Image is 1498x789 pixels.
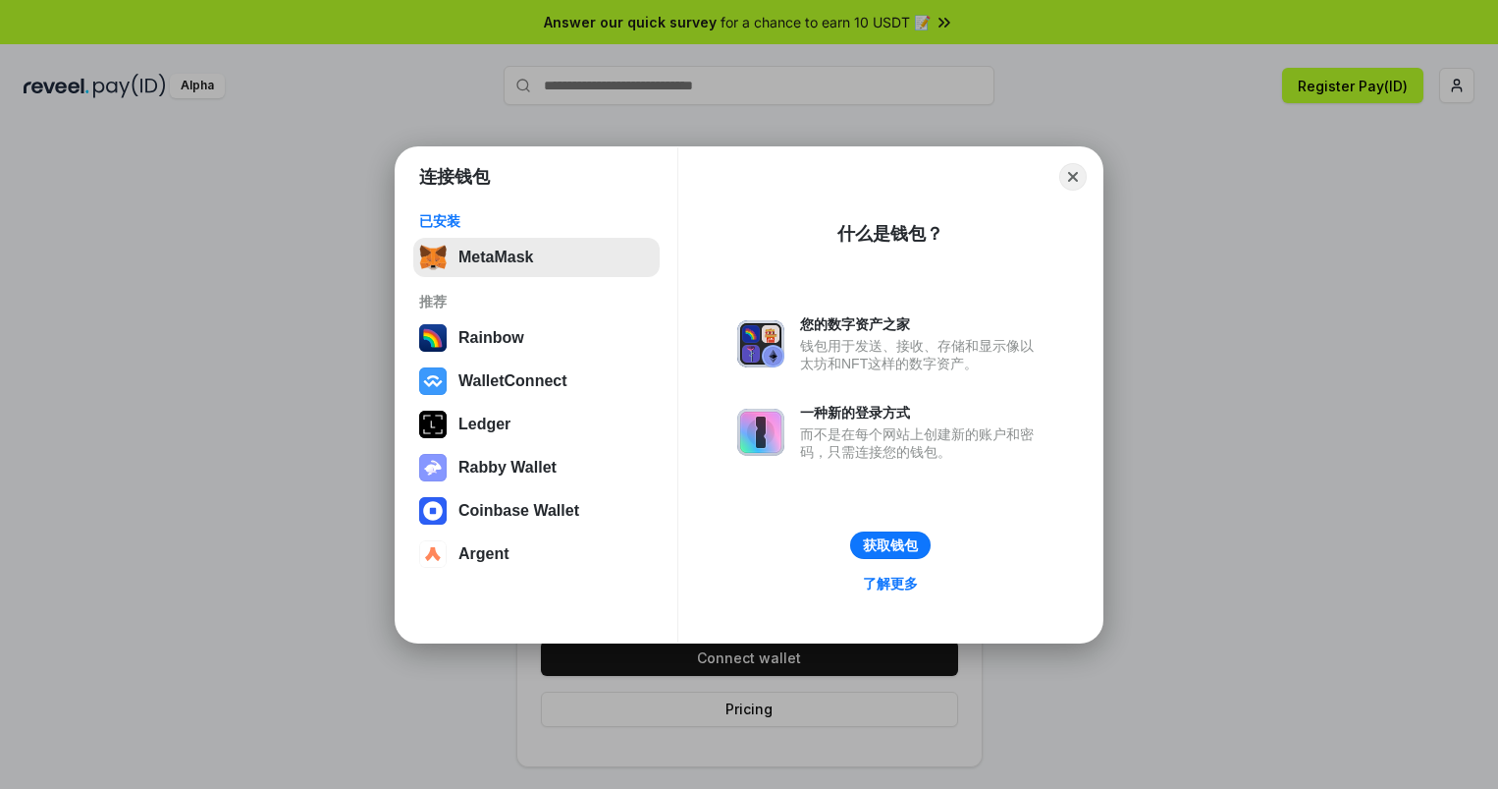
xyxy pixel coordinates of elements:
button: Rabby Wallet [413,448,660,487]
div: 一种新的登录方式 [800,404,1043,422]
div: 获取钱包 [863,536,918,554]
div: 而不是在每个网站上创建新的账户和密码，只需连接您的钱包。 [800,425,1043,461]
img: svg+xml,%3Csvg%20xmlns%3D%22http%3A%2F%2Fwww.w3.org%2F2000%2Fsvg%22%20width%3D%2228%22%20height%3... [419,411,447,438]
div: Rabby Wallet [458,459,557,477]
img: svg+xml,%3Csvg%20width%3D%22120%22%20height%3D%22120%22%20viewBox%3D%220%200%20120%20120%22%20fil... [419,324,447,352]
img: svg+xml,%3Csvg%20xmlns%3D%22http%3A%2F%2Fwww.w3.org%2F2000%2Fsvg%22%20fill%3D%22none%22%20viewBox... [737,409,784,456]
button: Ledger [413,405,660,444]
button: MetaMask [413,238,660,277]
img: svg+xml,%3Csvg%20fill%3D%22none%22%20height%3D%2233%22%20viewBox%3D%220%200%2035%2033%22%20width%... [419,244,447,271]
button: Coinbase Wallet [413,491,660,531]
div: 已安装 [419,212,654,230]
div: Argent [458,545,509,563]
div: 钱包用于发送、接收、存储和显示像以太坊和NFT这样的数字资产。 [800,337,1043,372]
div: 了解更多 [863,575,918,592]
button: Rainbow [413,318,660,358]
div: Coinbase Wallet [458,502,579,520]
img: svg+xml,%3Csvg%20width%3D%2228%22%20height%3D%2228%22%20viewBox%3D%220%200%2028%2028%22%20fill%3D... [419,540,447,568]
h1: 连接钱包 [419,165,490,189]
div: Ledger [458,416,510,433]
button: Argent [413,535,660,574]
img: svg+xml,%3Csvg%20xmlns%3D%22http%3A%2F%2Fwww.w3.org%2F2000%2Fsvg%22%20fill%3D%22none%22%20viewBox... [737,320,784,367]
img: svg+xml,%3Csvg%20width%3D%2228%22%20height%3D%2228%22%20viewBox%3D%220%200%2028%2028%22%20fill%3D... [419,367,447,395]
div: Rainbow [458,329,524,347]
div: 推荐 [419,293,654,310]
button: WalletConnect [413,362,660,401]
img: svg+xml,%3Csvg%20xmlns%3D%22http%3A%2F%2Fwww.w3.org%2F2000%2Fsvg%22%20fill%3D%22none%22%20viewBox... [419,454,447,481]
div: WalletConnect [458,372,567,390]
div: 您的数字资产之家 [800,315,1043,333]
img: svg+xml,%3Csvg%20width%3D%2228%22%20height%3D%2228%22%20viewBox%3D%220%200%2028%2028%22%20fill%3D... [419,497,447,525]
button: 获取钱包 [850,532,931,559]
a: 了解更多 [851,571,930,596]
div: 什么是钱包？ [837,222,943,246]
button: Close [1059,163,1087,191]
div: MetaMask [458,249,533,266]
